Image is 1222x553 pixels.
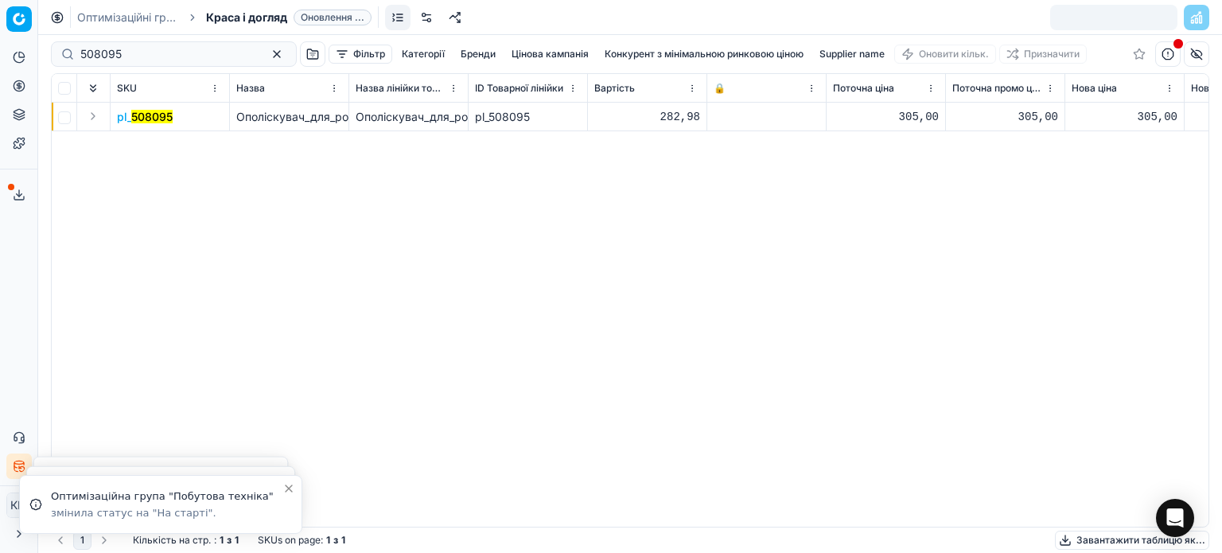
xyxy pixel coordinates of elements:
span: Ополіскувач_для_ротової_порожнини_Marvis_Cinnamon_Mint,_концентрат,_120_мл [236,110,679,123]
div: Ополіскувач_для_ротової_порожнини_Marvis_Cinnamon_Mint,_концентрат,_120_мл [356,109,461,125]
span: SKUs on page : [258,534,323,547]
strong: з [227,534,232,547]
mark: 508095 [131,110,173,123]
button: Supplier name [813,45,891,64]
button: Призначити [999,45,1087,64]
strong: з [333,534,338,547]
button: Оновити кільк. [894,45,996,64]
div: змінила статус на "На старті". [51,506,282,520]
button: Expand all [84,79,103,98]
div: 282,98 [594,109,700,125]
span: Назва [236,82,265,95]
button: Категорії [395,45,451,64]
nav: pagination [51,531,114,550]
div: : [133,534,239,547]
a: Оптимізаційні групи [77,10,179,25]
span: КM [7,493,31,517]
span: Краса і доглядОновлення ... [206,10,372,25]
button: Фільтр [329,45,392,64]
div: Open Intercom Messenger [1156,499,1194,537]
span: Поточна промо ціна [952,82,1042,95]
button: КM [6,493,32,518]
nav: breadcrumb [77,10,372,25]
button: Завантажити таблицю як... [1055,531,1209,550]
button: Close toast [279,479,298,498]
span: Оновлення ... [294,10,372,25]
span: Кількість на стр. [133,534,211,547]
span: Назва лінійки товарів [356,82,446,95]
button: Go to previous page [51,531,70,550]
span: SKU [117,82,137,95]
div: 305,00 [1072,109,1177,125]
button: Бренди [454,45,502,64]
span: pl_ [117,109,173,125]
input: Пошук по SKU або назві [80,46,255,62]
div: Оптимізаційна група "Побутова техніка" [51,489,282,504]
strong: 1 [220,534,224,547]
button: pl_508095 [117,109,173,125]
button: Цінова кампанія [505,45,595,64]
button: 1 [73,531,91,550]
div: pl_508095 [475,109,581,125]
strong: 1 [326,534,330,547]
span: ID Товарної лінійки [475,82,563,95]
div: 305,00 [952,109,1058,125]
span: Краса і догляд [206,10,287,25]
strong: 1 [235,534,239,547]
span: Нова ціна [1072,82,1117,95]
button: Go to next page [95,531,114,550]
div: 305,00 [833,109,939,125]
button: Expand [84,107,103,126]
span: Вартість [594,82,635,95]
strong: 1 [341,534,345,547]
span: 🔒 [714,82,726,95]
button: Конкурент з мінімальною ринковою ціною [598,45,810,64]
span: Поточна ціна [833,82,894,95]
